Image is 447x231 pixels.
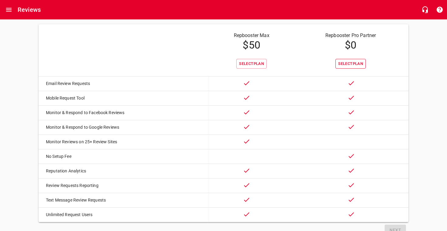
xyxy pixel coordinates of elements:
[432,2,447,17] button: Support Portal
[418,2,432,17] button: Live Chat
[300,39,401,51] h4: $ 0
[46,212,192,218] p: Unlimited Request Users
[46,182,192,189] p: Review Requests Reporting
[215,32,288,39] p: Repbooster Max
[46,197,192,203] p: Text Message Review Requests
[46,110,192,116] p: Monitor & Respond to Facebook Reviews
[300,32,401,39] p: Repbooster Pro Partner
[46,168,192,174] p: Reputation Analytics
[46,80,192,87] p: Email Review Requests
[236,59,267,69] button: SelectPlan
[46,95,192,101] p: Mobile Request Tool
[239,60,264,67] span: Select Plan
[18,5,41,15] h6: Reviews
[335,59,366,69] button: SelectPlan
[46,139,192,145] p: Monitor Reviews on 25+ Review Sites
[2,2,16,17] button: Open drawer
[338,60,363,67] span: Select Plan
[215,39,288,51] h4: $ 50
[46,153,192,160] p: No Setup Fee
[46,124,192,131] p: Monitor & Respond to Google Reviews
